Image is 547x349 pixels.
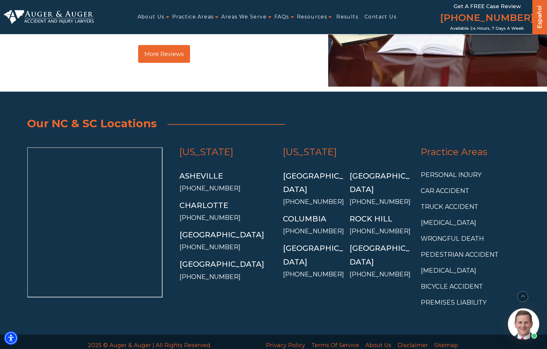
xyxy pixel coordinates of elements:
a: [PHONE_NUMBER] [349,198,410,205]
a: [PHONE_NUMBER] [283,271,344,278]
a: About Us [138,10,164,24]
a: [PHONE_NUMBER] [283,227,344,235]
span: Available 24 Hours, 7 Days a Week [450,26,524,31]
a: Columbia [283,214,326,223]
a: Wrongful Death [421,235,484,242]
a: [PHONE_NUMBER] [179,185,240,192]
span: Our NC & SC Locations [27,117,157,130]
a: [US_STATE] [179,146,233,158]
a: [GEOGRAPHIC_DATA] [349,244,409,266]
a: Rock Hill [349,214,392,223]
a: [MEDICAL_DATA] [421,219,476,226]
a: [PHONE_NUMBER] [179,273,240,281]
a: Resources [297,10,327,24]
a: [GEOGRAPHIC_DATA] [179,230,264,239]
a: [PHONE_NUMBER] [349,271,410,278]
div: Accessibility Menu [4,331,18,345]
a: Areas We Serve [221,10,267,24]
img: Auger & Auger Accident and Injury Lawyers Logo [4,10,94,24]
a: [US_STATE] [283,146,337,158]
button: scroll to up [517,291,528,302]
a: More Reviews [138,45,190,63]
span: More Reviews [144,51,184,57]
a: [PHONE_NUMBER] [179,214,240,221]
img: Intaker widget Avatar [508,308,539,340]
a: [PHONE_NUMBER] [283,198,344,205]
a: Practice Areas [421,146,487,158]
a: [PHONE_NUMBER] [440,11,534,26]
a: FAQs [274,10,289,24]
a: [PHONE_NUMBER] [179,243,240,251]
a: Truck Accident [421,203,478,210]
a: [PHONE_NUMBER] [349,227,410,235]
a: Contact Us [364,10,396,24]
a: [GEOGRAPHIC_DATA] [283,244,343,266]
span: Get a FREE Case Review [454,3,521,9]
a: [GEOGRAPHIC_DATA] [179,260,264,269]
a: Personal Injury [421,171,482,179]
a: Car Accident [421,187,469,195]
a: Premises Liability [421,299,487,306]
a: [GEOGRAPHIC_DATA] [283,171,343,194]
a: Asheville [179,171,223,180]
a: Results [336,10,358,24]
a: Charlotte [179,201,228,210]
a: [MEDICAL_DATA] [421,267,476,274]
a: Bicycle Accident [421,283,483,290]
a: Pedestrian Accident [421,251,499,258]
a: [GEOGRAPHIC_DATA] [349,171,409,194]
a: Practice Areas [172,10,214,24]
